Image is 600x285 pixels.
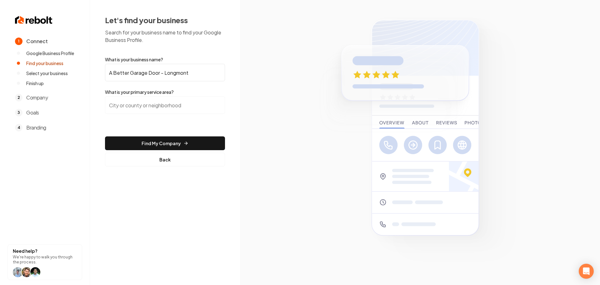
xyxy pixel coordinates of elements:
[30,267,40,277] img: help icon arwin
[15,38,22,45] span: 1
[26,94,48,101] span: Company
[105,15,225,25] h2: Let's find your business
[105,136,225,150] button: Find My Company
[22,267,32,277] img: help icon Will
[13,267,23,277] img: help icon Will
[105,96,225,114] input: City or county or neighborhood
[26,60,63,66] span: Find your business
[15,15,52,25] img: Rebolt Logo
[26,124,46,131] span: Branding
[13,248,37,254] strong: Need help?
[26,70,68,76] span: Select your business
[105,64,225,81] input: Company Name
[7,244,82,280] button: Need help?We're happy to walk you through the process.help icon Willhelp icon Willhelp icon arwin
[26,80,44,86] span: Finish up
[105,56,225,63] label: What is your business name?
[13,255,77,265] p: We're happy to walk you through the process.
[15,124,22,131] span: 4
[105,89,225,95] label: What is your primary service area?
[105,153,225,166] button: Back
[26,38,47,45] span: Connect
[26,109,39,116] span: Goals
[15,94,22,101] span: 2
[312,12,528,273] img: Google Business Profile
[105,29,225,44] p: Search for your business name to find your Google Business Profile.
[26,50,74,56] span: Google Business Profile
[15,109,22,116] span: 3
[579,264,594,279] div: Open Intercom Messenger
